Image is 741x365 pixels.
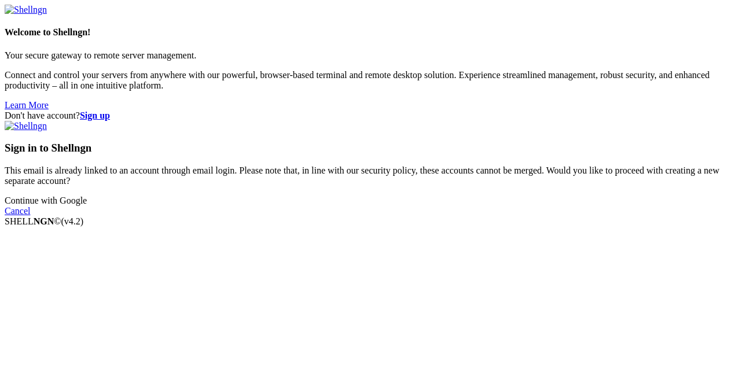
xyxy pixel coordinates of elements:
a: Continue with Google [5,196,87,205]
h3: Sign in to Shellngn [5,142,736,154]
h4: Welcome to Shellngn! [5,27,736,38]
span: SHELL © [5,216,83,226]
div: Don't have account? [5,110,736,121]
a: Cancel [5,206,30,216]
p: Connect and control your servers from anywhere with our powerful, browser-based terminal and remo... [5,70,736,91]
a: Sign up [80,110,110,120]
p: This email is already linked to an account through email login. Please note that, in line with ou... [5,165,736,186]
p: Your secure gateway to remote server management. [5,50,736,61]
b: NGN [34,216,54,226]
img: Shellngn [5,5,47,15]
img: Shellngn [5,121,47,131]
span: 4.2.0 [61,216,84,226]
a: Learn More [5,100,49,110]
